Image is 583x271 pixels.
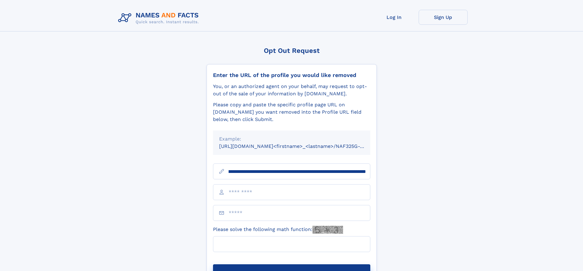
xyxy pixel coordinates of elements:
[213,226,343,234] label: Please solve the following math function:
[213,72,370,79] div: Enter the URL of the profile you would like removed
[116,10,204,26] img: Logo Names and Facts
[219,143,382,149] small: [URL][DOMAIN_NAME]<firstname>_<lastname>/NAF325G-xxxxxxxx
[419,10,468,25] a: Sign Up
[213,101,370,123] div: Please copy and paste the specific profile page URL on [DOMAIN_NAME] you want removed into the Pr...
[207,47,377,54] div: Opt Out Request
[219,135,364,143] div: Example:
[213,83,370,97] div: You, or an authorized agent on your behalf, may request to opt-out of the sale of your informatio...
[370,10,419,25] a: Log In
